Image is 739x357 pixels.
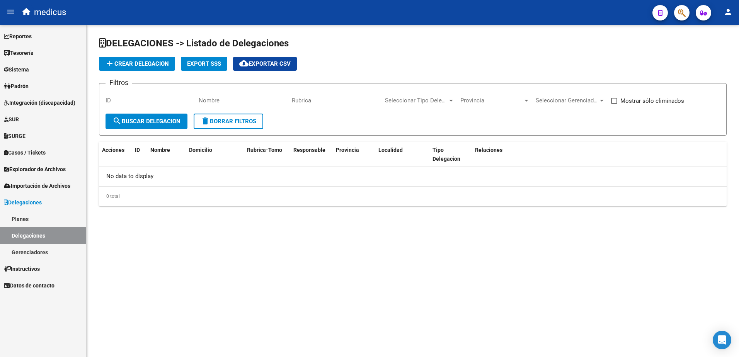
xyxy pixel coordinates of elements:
[385,97,448,104] span: Seleccionar Tipo Delegacion
[429,142,472,167] datatable-header-cell: Tipo Delegacion
[112,116,122,126] mat-icon: search
[293,147,325,153] span: Responsable
[4,148,46,157] span: Casos / Tickets
[6,7,15,17] mat-icon: menu
[4,32,32,41] span: Reportes
[620,96,684,105] span: Mostrar sólo eliminados
[106,77,132,88] h3: Filtros
[333,142,375,167] datatable-header-cell: Provincia
[378,147,403,153] span: Localidad
[375,142,429,167] datatable-header-cell: Localidad
[105,60,169,67] span: Crear Delegacion
[189,147,212,153] span: Domicilio
[99,167,727,186] div: No data to display
[186,142,244,167] datatable-header-cell: Domicilio
[147,142,186,167] datatable-header-cell: Nombre
[4,115,19,124] span: SUR
[194,114,263,129] button: Borrar Filtros
[713,331,731,349] div: Open Intercom Messenger
[4,281,54,290] span: Datos de contacto
[181,57,227,71] button: Export SSS
[99,187,727,206] div: 0 total
[4,182,70,190] span: Importación de Archivos
[135,147,140,153] span: ID
[112,118,180,125] span: Buscar Delegacion
[336,147,359,153] span: Provincia
[150,147,170,153] span: Nombre
[247,147,282,153] span: Rubrica-Tomo
[4,49,34,57] span: Tesorería
[244,142,290,167] datatable-header-cell: Rubrica-Tomo
[201,116,210,126] mat-icon: delete
[99,57,175,71] button: Crear Delegacion
[460,97,523,104] span: Provincia
[132,142,147,167] datatable-header-cell: ID
[233,57,297,71] button: Exportar CSV
[201,118,256,125] span: Borrar Filtros
[239,60,291,67] span: Exportar CSV
[102,147,124,153] span: Acciones
[187,60,221,67] span: Export SSS
[433,147,460,162] span: Tipo Delegacion
[106,114,187,129] button: Buscar Delegacion
[290,142,333,167] datatable-header-cell: Responsable
[724,7,733,17] mat-icon: person
[472,142,727,167] datatable-header-cell: Relaciones
[475,147,502,153] span: Relaciones
[4,65,29,74] span: Sistema
[239,59,249,68] mat-icon: cloud_download
[536,97,598,104] span: Seleccionar Gerenciador
[4,132,26,140] span: SURGE
[99,38,289,49] span: DELEGACIONES -> Listado de Delegaciones
[4,265,40,273] span: Instructivos
[34,4,66,21] span: medicus
[105,59,114,68] mat-icon: add
[4,198,42,207] span: Delegaciones
[4,82,29,90] span: Padrón
[4,165,66,173] span: Explorador de Archivos
[4,99,75,107] span: Integración (discapacidad)
[99,142,132,167] datatable-header-cell: Acciones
